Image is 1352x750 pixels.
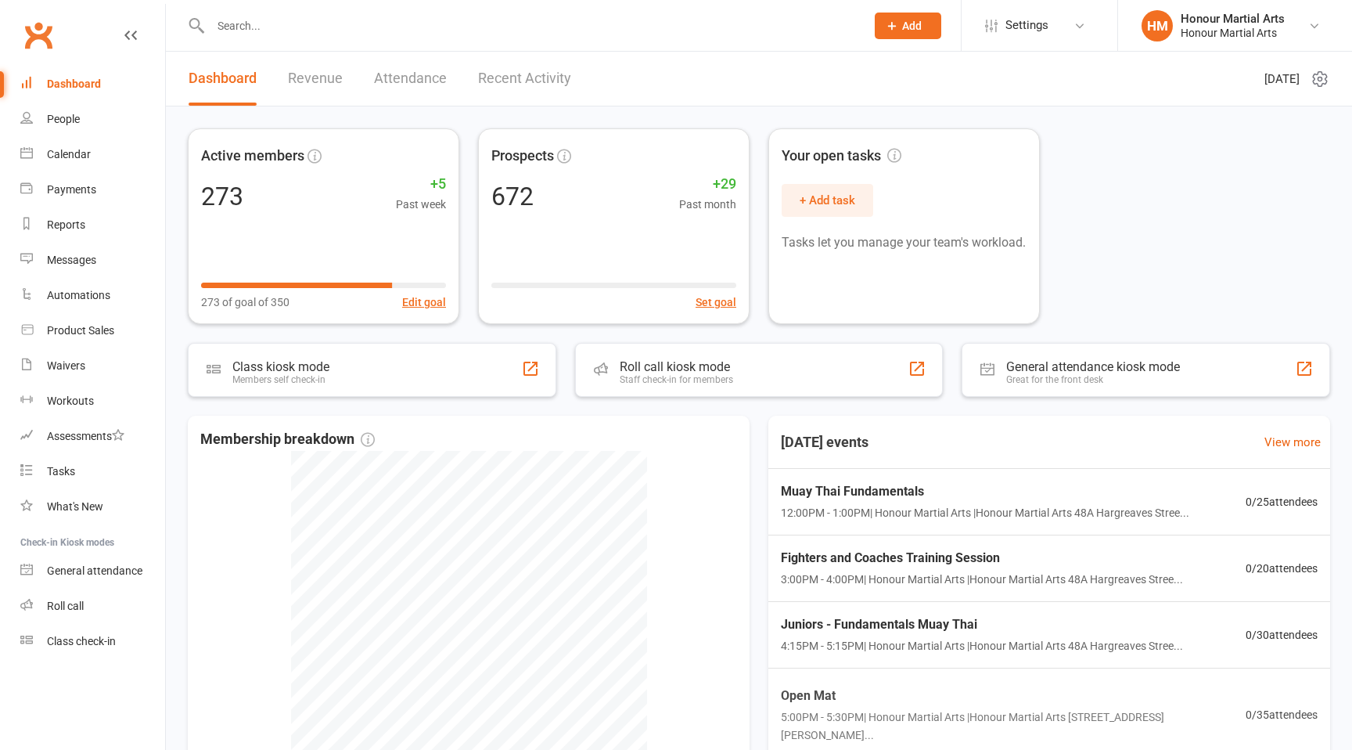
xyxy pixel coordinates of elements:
[1246,626,1318,644] span: 0 / 30 attendees
[47,500,103,513] div: What's New
[620,374,733,385] div: Staff check-in for members
[20,489,165,525] a: What's New
[1246,493,1318,510] span: 0 / 25 attendees
[47,78,101,90] div: Dashboard
[1181,26,1285,40] div: Honour Martial Arts
[491,184,534,209] div: 672
[20,553,165,589] a: General attendance kiosk mode
[396,196,446,213] span: Past week
[20,313,165,348] a: Product Sales
[232,359,329,374] div: Class kiosk mode
[1181,12,1285,26] div: Honour Martial Arts
[781,504,1189,521] span: 12:00PM - 1:00PM | Honour Martial Arts | Honour Martial Arts 48A Hargreaves Stree...
[200,428,375,451] span: Membership breakdown
[19,16,58,55] a: Clubworx
[47,564,142,577] div: General attendance
[232,374,329,385] div: Members self check-in
[47,183,96,196] div: Payments
[20,278,165,313] a: Automations
[696,294,736,311] button: Set goal
[782,233,1027,253] p: Tasks let you manage your team's workload.
[1264,70,1300,88] span: [DATE]
[1246,560,1318,577] span: 0 / 20 attendees
[1005,8,1048,43] span: Settings
[47,148,91,160] div: Calendar
[768,428,881,456] h3: [DATE] events
[288,52,343,106] a: Revenue
[679,173,736,196] span: +29
[189,52,257,106] a: Dashboard
[1006,374,1180,385] div: Great for the front desk
[20,67,165,102] a: Dashboard
[782,145,901,168] span: Your open tasks
[206,15,854,37] input: Search...
[201,184,243,209] div: 273
[20,454,165,489] a: Tasks
[47,600,84,612] div: Roll call
[20,137,165,172] a: Calendar
[201,145,304,168] span: Active members
[781,709,1246,745] span: 5:00PM - 5:30PM | Honour Martial Arts | Honour Martial Arts [STREET_ADDRESS][PERSON_NAME]...
[491,145,554,168] span: Prospects
[20,207,165,243] a: Reports
[20,172,165,207] a: Payments
[478,52,571,106] a: Recent Activity
[1006,359,1180,374] div: General attendance kiosk mode
[782,184,873,217] button: + Add task
[20,348,165,384] a: Waivers
[47,113,80,125] div: People
[47,324,114,337] div: Product Sales
[20,102,165,137] a: People
[781,481,1189,502] span: Muay Thai Fundamentals
[47,254,96,266] div: Messages
[47,289,110,301] div: Automations
[402,294,446,311] button: Edit goal
[902,20,922,32] span: Add
[47,359,85,372] div: Waivers
[20,243,165,278] a: Messages
[781,548,1183,568] span: Fighters and Coaches Training Session
[201,294,289,311] span: 273 of goal of 350
[875,13,941,39] button: Add
[1246,706,1318,723] span: 0 / 35 attendees
[20,419,165,454] a: Assessments
[20,384,165,419] a: Workouts
[47,395,94,407] div: Workouts
[620,359,733,374] div: Roll call kiosk mode
[47,430,124,442] div: Assessments
[781,686,1246,706] span: Open Mat
[396,173,446,196] span: +5
[20,624,165,659] a: Class kiosk mode
[781,615,1183,635] span: Juniors - Fundamentals Muay Thai
[1142,10,1173,41] div: HM
[1264,433,1321,452] a: View more
[679,196,736,213] span: Past month
[47,218,85,231] div: Reports
[781,637,1183,654] span: 4:15PM - 5:15PM | Honour Martial Arts | Honour Martial Arts 48A Hargreaves Stree...
[47,465,75,478] div: Tasks
[374,52,447,106] a: Attendance
[781,571,1183,588] span: 3:00PM - 4:00PM | Honour Martial Arts | Honour Martial Arts 48A Hargreaves Stree...
[20,589,165,624] a: Roll call
[47,635,116,647] div: Class check-in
